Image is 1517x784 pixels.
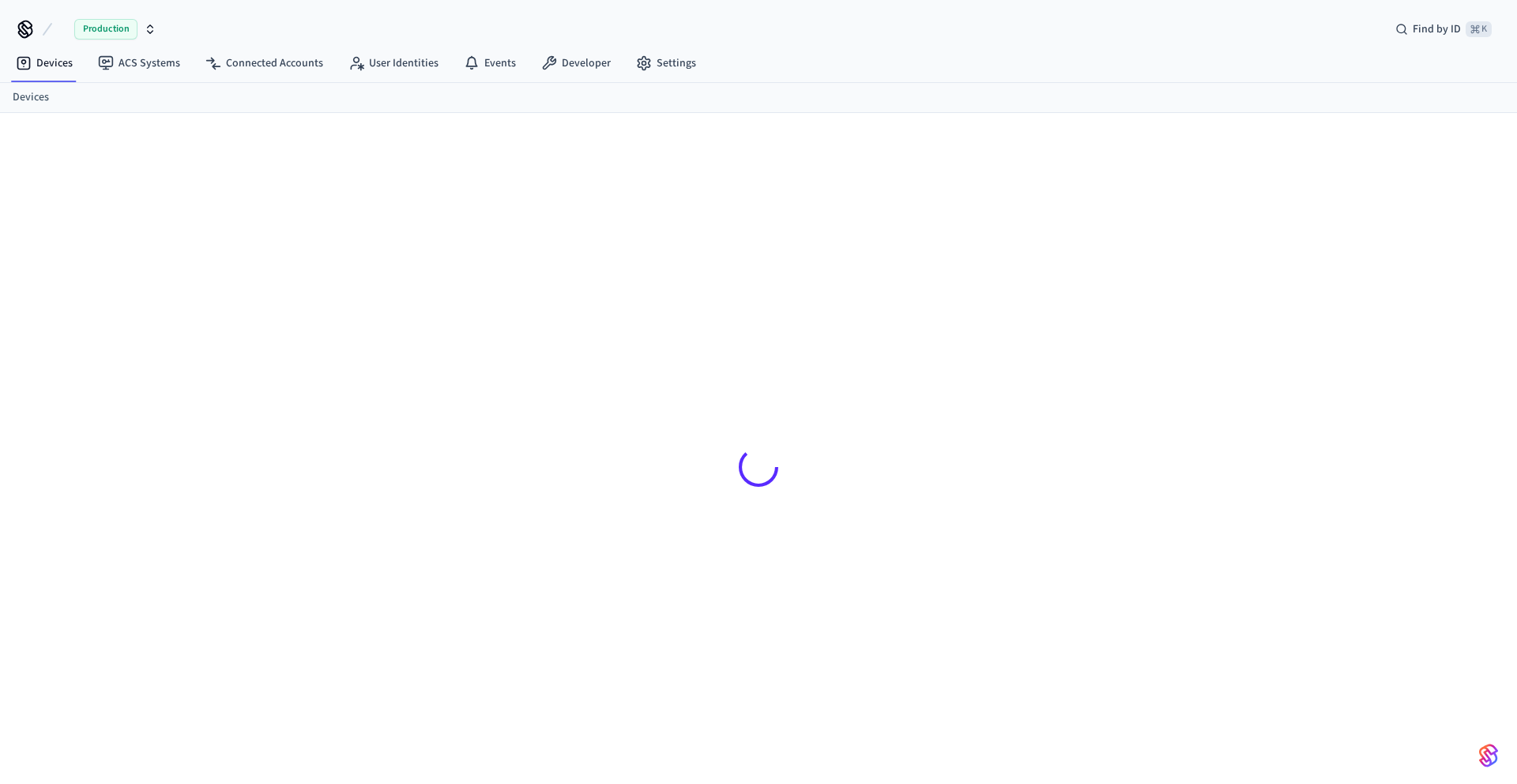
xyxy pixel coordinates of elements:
div: Find by ID⌘ K [1383,15,1504,43]
a: User Identities [336,49,451,77]
span: Find by ID [1413,21,1461,37]
a: Settings [623,49,709,77]
a: Events [451,49,529,77]
a: Devices [3,49,85,77]
img: SeamLogoGradient.69752ec5.svg [1479,743,1498,768]
a: ACS Systems [85,49,193,77]
a: Devices [13,89,49,106]
span: Production [74,19,137,40]
span: ⌘ K [1466,21,1492,37]
a: Developer [529,49,623,77]
a: Connected Accounts [193,49,336,77]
